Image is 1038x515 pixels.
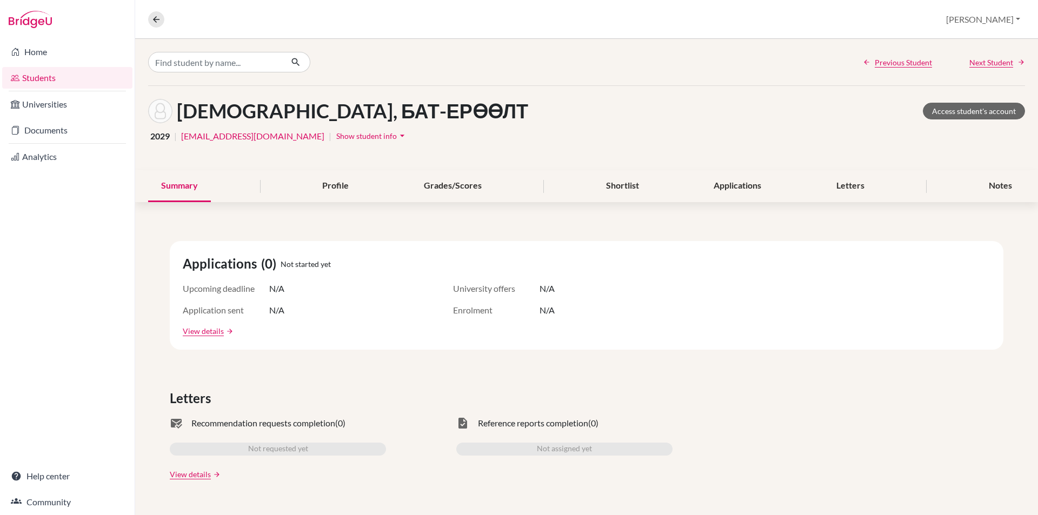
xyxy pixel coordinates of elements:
[174,130,177,143] span: |
[148,99,172,123] img: БАТ-ЕРӨӨЛТ Нямсүрэн's avatar
[2,491,132,513] a: Community
[701,170,774,202] div: Applications
[309,170,362,202] div: Profile
[588,417,598,430] span: (0)
[261,254,281,273] span: (0)
[2,146,132,168] a: Analytics
[411,170,495,202] div: Grades/Scores
[191,417,335,430] span: Recommendation requests completion
[593,170,652,202] div: Shortlist
[969,57,1013,68] span: Next Student
[875,57,932,68] span: Previous Student
[2,119,132,141] a: Documents
[211,471,221,478] a: arrow_forward
[183,304,269,317] span: Application sent
[456,417,469,430] span: task
[969,57,1025,68] a: Next Student
[923,103,1025,119] a: Access student's account
[150,130,170,143] span: 2029
[2,41,132,63] a: Home
[9,11,52,28] img: Bridge-U
[148,170,211,202] div: Summary
[540,282,555,295] span: N/A
[269,304,284,317] span: N/A
[976,170,1025,202] div: Notes
[453,282,540,295] span: University offers
[148,52,282,72] input: Find student by name...
[281,258,331,270] span: Not started yet
[397,130,408,141] i: arrow_drop_down
[248,443,308,456] span: Not requested yet
[224,327,234,335] a: arrow_forward
[183,254,261,273] span: Applications
[181,130,324,143] a: [EMAIL_ADDRESS][DOMAIN_NAME]
[478,417,588,430] span: Reference reports completion
[269,282,284,295] span: N/A
[336,131,397,141] span: Show student info
[941,9,1025,30] button: [PERSON_NAME]
[335,417,345,430] span: (0)
[170,469,211,480] a: View details
[540,304,555,317] span: N/A
[823,170,877,202] div: Letters
[177,99,528,123] h1: [DEMOGRAPHIC_DATA], БАТ-ЕРӨӨЛТ
[2,465,132,487] a: Help center
[453,304,540,317] span: Enrolment
[2,67,132,89] a: Students
[183,325,224,337] a: View details
[2,93,132,115] a: Universities
[537,443,592,456] span: Not assigned yet
[170,389,215,408] span: Letters
[183,282,269,295] span: Upcoming deadline
[863,57,932,68] a: Previous Student
[336,128,408,144] button: Show student infoarrow_drop_down
[329,130,331,143] span: |
[170,417,183,430] span: mark_email_read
